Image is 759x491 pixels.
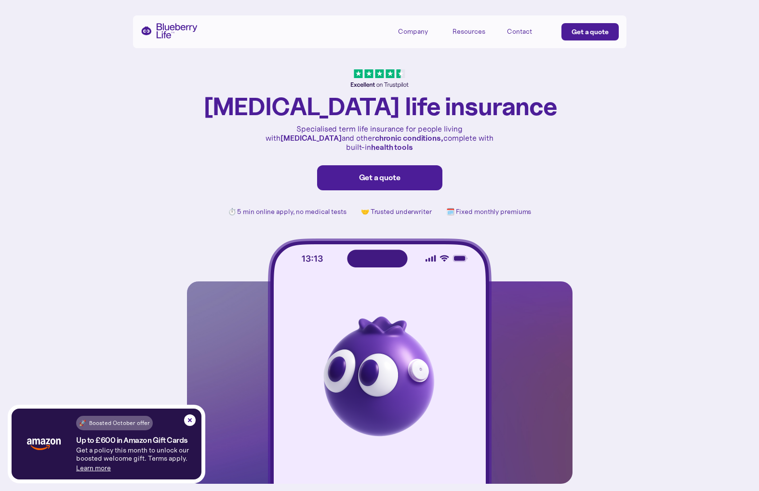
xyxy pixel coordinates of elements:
div: 🚀 Boosted October offer [79,418,150,428]
a: Contact [507,23,550,39]
p: 🗓️ Fixed monthly premiums [446,208,532,216]
a: Learn more [76,464,111,472]
a: Get a quote [561,23,619,40]
div: Get a quote [327,173,432,183]
a: Get a quote [317,165,442,190]
div: Get a quote [572,27,609,37]
div: Resources [453,27,485,36]
p: Get a policy this month to unlock our boosted welcome gift. Terms apply. [76,446,201,463]
h1: [MEDICAL_DATA] life insurance [202,93,557,119]
p: Specialised term life insurance for people living with and other complete with built-in [264,124,495,152]
div: Resources [453,23,496,39]
h4: Up to £600 in Amazon Gift Cards [76,436,188,444]
p: ⏱️ 5 min online apply, no medical tests [228,208,346,216]
div: Company [398,27,428,36]
p: 🤝 Trusted underwriter [361,208,432,216]
strong: [MEDICAL_DATA] [280,133,342,143]
a: home [141,23,198,39]
strong: health tools [371,142,413,152]
div: Contact [507,27,532,36]
strong: chronic conditions, [375,133,443,143]
div: Company [398,23,441,39]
